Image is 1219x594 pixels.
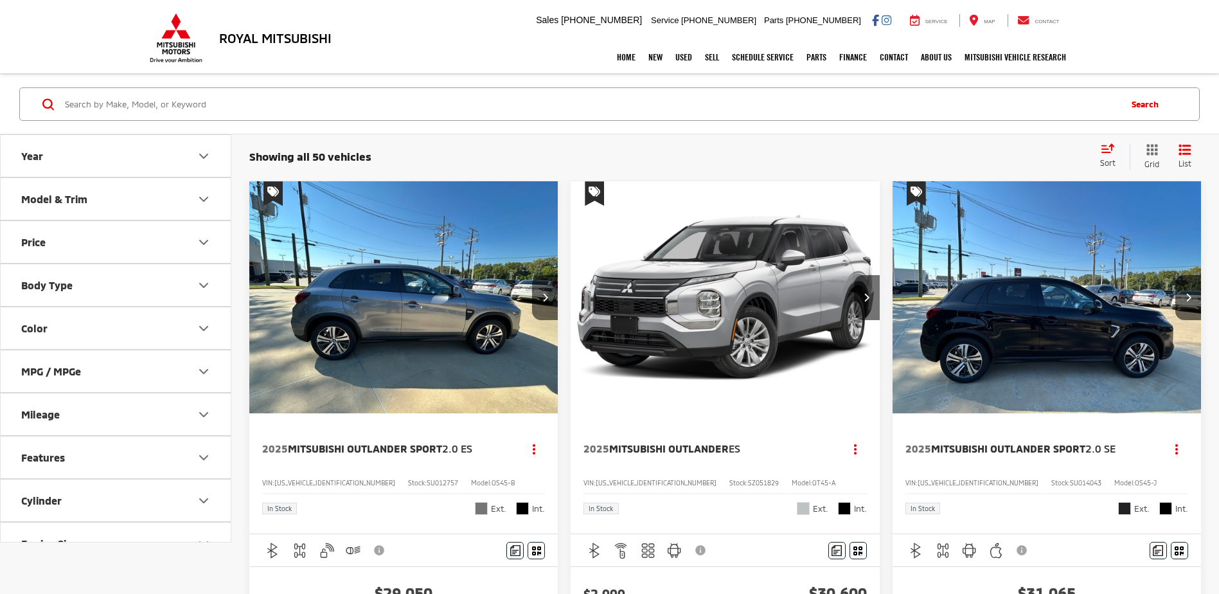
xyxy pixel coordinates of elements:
[1119,88,1177,120] button: Search
[1175,444,1178,454] span: dropdown dots
[905,442,931,455] span: 2025
[613,543,629,559] img: Remote Start
[561,15,642,25] span: [PHONE_NUMBER]
[828,542,846,559] button: Comments
[491,503,506,515] span: Ext.
[528,542,545,559] button: Window Sticker
[1114,479,1135,487] span: Model:
[984,19,995,24] span: Map
[854,444,857,454] span: dropdown dots
[475,502,488,515] span: Mercury Gray Metallic
[21,451,65,464] div: Features
[506,542,524,559] button: Comments
[262,479,274,487] span: VIN:
[844,438,867,460] button: Actions
[1012,537,1034,564] button: View Disclaimer
[1,135,232,177] button: YearYear
[905,442,1153,456] a: 2025Mitsubishi Outlander Sport2.0 SE
[1135,479,1157,487] span: OS45-J
[959,14,1004,27] a: Map
[196,407,211,422] div: Mileage
[1171,542,1188,559] button: Window Sticker
[813,503,828,515] span: Ext.
[1094,143,1130,169] button: Select sort value
[1051,479,1070,487] span: Stock:
[1,221,232,263] button: PricePrice
[1085,442,1116,455] span: 2.0 SE
[21,279,73,291] div: Body Type
[587,543,603,559] img: Bluetooth®
[583,442,609,455] span: 2025
[1159,502,1172,515] span: Black
[21,537,77,550] div: Engine Size
[292,543,308,559] img: 4WD/AWD
[850,542,867,559] button: Window Sticker
[1,350,232,392] button: MPG / MPGeMPG / MPGe
[583,442,831,456] a: 2025Mitsubishi OutlanderES
[196,235,211,250] div: Price
[345,543,361,559] img: Automatic High Beams
[262,442,288,455] span: 2025
[263,181,283,206] span: Special
[1175,275,1201,320] button: Next image
[900,14,957,27] a: Service
[892,181,1202,413] a: 2025 Mitsubishi Outlander Sport 2.0 SE2025 Mitsubishi Outlander Sport 2.0 SE2025 Mitsubishi Outla...
[522,438,545,460] button: Actions
[872,15,879,25] a: Facebook: Click to visit our Facebook page
[640,543,656,559] img: 3rd Row Seating
[442,442,472,455] span: 2.0 ES
[249,181,559,414] img: 2025 Mitsubishi Outlander Sport 2.0 ES
[911,505,935,512] span: In Stock
[1144,159,1159,170] span: Grid
[408,479,427,487] span: Stock:
[1,178,232,220] button: Model & TrimModel & Trim
[510,545,521,556] img: Comments
[931,442,1085,455] span: Mitsubishi Outlander Sport
[1179,158,1191,169] span: List
[196,536,211,552] div: Engine Size
[854,275,880,320] button: Next image
[800,41,833,73] a: Parts: Opens in a new tab
[1,307,232,349] button: ColorColor
[873,41,914,73] a: Contact
[596,479,716,487] span: [US_VEHICLE_IDENTIFICATION_NUMBER]
[471,479,492,487] span: Model:
[21,494,62,507] div: Cylinder
[492,479,515,487] span: OS45-B
[961,543,977,559] img: Android Auto
[892,181,1202,415] img: 2025 Mitsubishi Outlander Sport 2.0 SE
[532,503,545,515] span: Int.
[764,15,783,25] span: Parts
[249,150,371,163] span: Showing all 50 vehicles
[1134,503,1150,515] span: Ext.
[21,150,43,162] div: Year
[609,442,729,455] span: Mitsubishi Outlander
[642,41,669,73] a: New
[427,479,458,487] span: SU012757
[792,479,812,487] span: Model:
[196,450,211,465] div: Features
[196,364,211,379] div: MPG / MPGe
[21,408,60,420] div: Mileage
[853,545,862,555] i: Window Sticker
[532,275,558,320] button: Next image
[1,393,232,435] button: MileageMileage
[64,89,1119,120] input: Search by Make, Model, or Keyword
[907,181,926,206] span: Special
[691,537,713,564] button: View Disclaimer
[833,41,873,73] a: Finance
[838,502,851,515] span: Black
[797,502,810,515] span: Alloy Silver Metallic
[196,321,211,336] div: Color
[1008,14,1069,27] a: Contact
[651,15,679,25] span: Service
[265,543,281,559] img: Bluetooth®
[267,505,292,512] span: In Stock
[516,502,529,515] span: Black
[1175,503,1188,515] span: Int.
[1169,143,1201,170] button: List View
[892,181,1202,413] div: 2025 Mitsubishi Outlander Sport 2.0 SE 0
[669,41,698,73] a: Used
[196,493,211,509] div: Cylinder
